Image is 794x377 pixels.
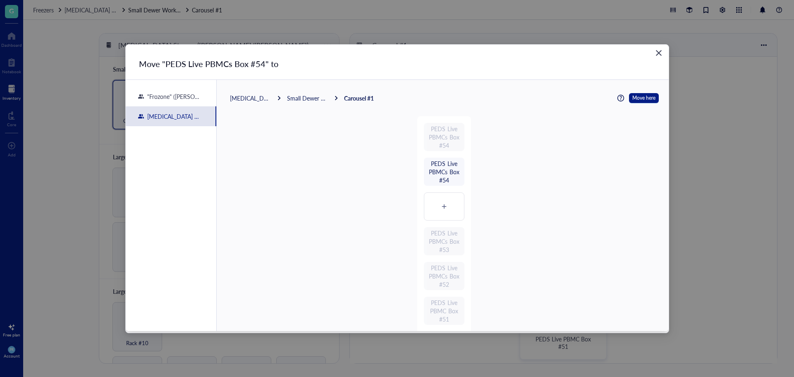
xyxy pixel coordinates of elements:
[144,93,203,100] div: "Frozone" ([PERSON_NAME]/[PERSON_NAME])
[632,93,655,103] span: Move here
[144,113,202,120] div: [MEDICAL_DATA] Storage ([PERSON_NAME]/[PERSON_NAME])
[429,159,459,184] div: PEDS Live PBMCs Box #54
[629,93,659,103] button: Move here
[652,53,665,63] span: Close
[652,51,665,65] button: Close
[139,58,642,70] div: Move "PEDS Live PBMCs Box #54" to
[344,94,374,102] div: Carousel #1
[230,94,271,102] div: [MEDICAL_DATA] Storage ([PERSON_NAME]/[PERSON_NAME])
[287,94,328,102] div: Small Dewer Working Storage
